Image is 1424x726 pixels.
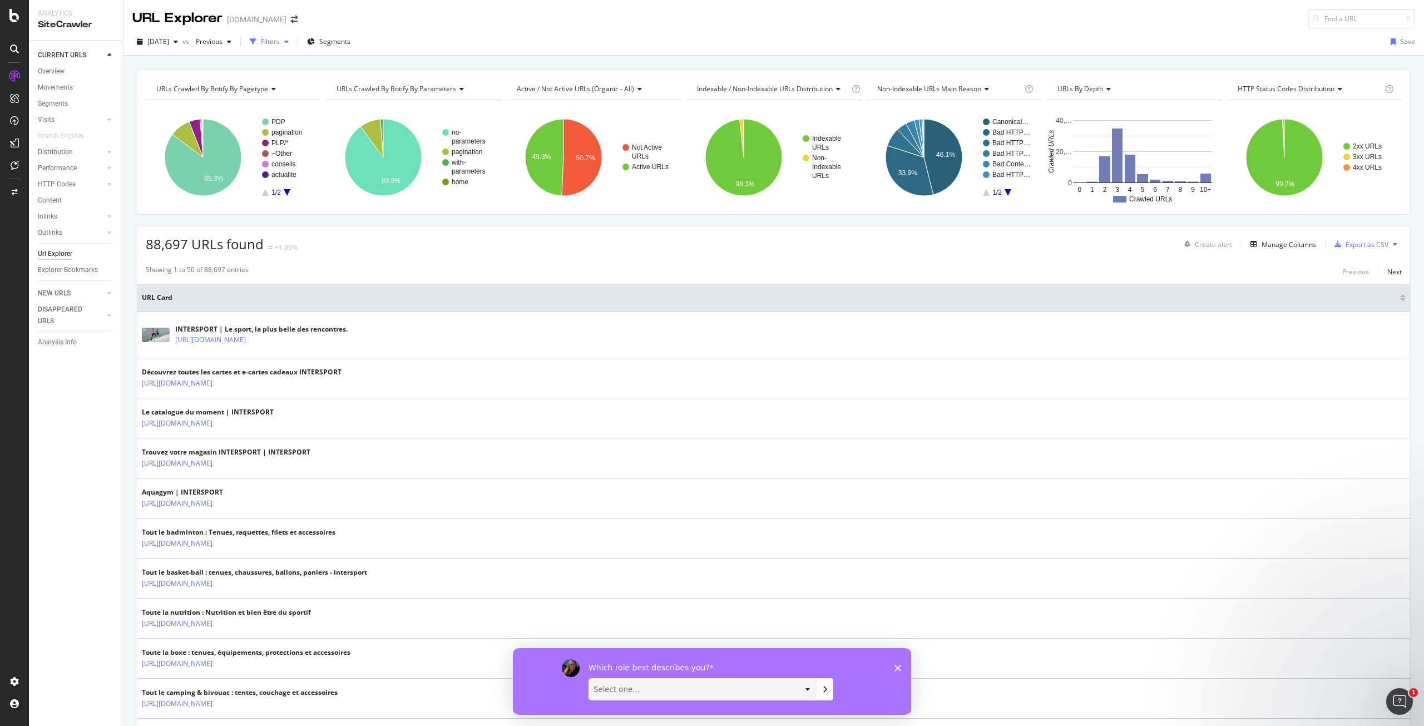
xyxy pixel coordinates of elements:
div: Tout le badminton : Tenues, raquettes, filets et accessoires [142,527,335,537]
span: HTTP Status Codes Distribution [1238,84,1334,93]
div: Url Explorer [38,248,72,260]
text: 98.3% [736,180,755,188]
text: 49.3% [532,153,551,161]
text: Not Active [632,144,662,151]
text: ~Other [271,150,292,157]
div: Visits [38,114,55,126]
div: Manage Columns [1262,240,1316,249]
span: URL Card [142,293,1397,303]
div: Distribution [38,146,73,158]
span: vs [182,37,191,46]
span: Previous [191,37,222,46]
div: Toute la nutrition : Nutrition et bien être du sportif [142,608,311,618]
div: Toute la boxe : tenues, équipements, protections et accessoires [142,648,350,658]
a: Overview [38,66,115,77]
a: Movements [38,82,115,93]
text: parameters [452,137,486,145]
div: INTERSPORT | Le sport, la plus belle des rencontres. [175,324,348,334]
span: Active / Not Active URLs (organic - all) [517,84,634,93]
h4: URLs by Depth [1055,80,1212,98]
h4: Indexable / Non-Indexable URLs Distribution [695,80,849,98]
text: 2xx URLs [1353,142,1382,150]
div: HTTP Codes [38,179,76,190]
text: Crawled URLs [1047,130,1055,173]
div: Segments [38,98,68,110]
text: Active URLs [632,163,669,171]
text: PDP [271,118,285,126]
div: Overview [38,66,65,77]
div: Movements [38,82,73,93]
a: Segments [38,98,115,110]
div: +1.05% [275,243,298,252]
input: Find a URL [1308,9,1415,28]
span: URLs Crawled By Botify By parameters [337,84,456,93]
text: 4 [1128,186,1132,194]
button: Next [1387,265,1402,278]
div: Aquagym | INTERSPORT [142,487,261,497]
div: Trouvez votre magasin INTERSPORT | INTERSPORT [142,447,310,457]
div: Export as CSV [1346,240,1388,249]
text: Indexable [812,135,841,142]
svg: A chart. [686,109,860,206]
a: Performance [38,162,104,174]
text: Indexable [812,163,841,171]
text: 40,… [1056,117,1072,125]
iframe: Intercom live chat [1386,688,1413,715]
div: Tout le basket-ball : tenues, chaussures, ballons, paniers - intersport [142,567,367,577]
a: [URL][DOMAIN_NAME] [142,498,212,509]
img: Equal [268,246,273,249]
div: Le catalogue du moment | INTERSPORT [142,407,274,417]
span: 88,697 URLs found [146,235,264,253]
a: [URL][DOMAIN_NAME] [142,578,212,589]
text: 10+ [1200,186,1211,194]
h4: URLs Crawled By Botify By pagetype [154,80,310,98]
text: PLP/* [271,139,289,147]
iframe: Survey by Laura from Botify [513,648,911,715]
svg: A chart. [1227,109,1401,206]
a: Inlinks [38,211,104,223]
div: NEW URLS [38,288,71,299]
h4: URLs Crawled By Botify By parameters [334,80,491,98]
svg: A chart. [146,109,319,206]
a: Url Explorer [38,248,115,260]
text: 6 [1153,186,1157,194]
text: URLs [632,152,649,160]
text: Crawled URLs [1129,195,1172,203]
a: Explorer Bookmarks [38,264,115,276]
svg: A chart. [326,109,500,206]
span: 1 [1409,688,1418,697]
a: [URL][DOMAIN_NAME] [142,418,212,429]
text: Non- [812,154,827,162]
text: 85.3% [204,175,223,182]
h4: Non-Indexable URLs Main Reason [875,80,1022,98]
text: 8 [1178,186,1182,194]
text: pagination [271,129,302,136]
div: Next [1387,267,1402,276]
div: Create alert [1195,240,1232,249]
a: [URL][DOMAIN_NAME] [142,538,212,549]
text: Canonical… [992,118,1029,126]
span: URLs by Depth [1057,84,1103,93]
text: home [452,178,468,186]
span: URLs Crawled By Botify By pagetype [156,84,268,93]
button: Filters [245,33,293,51]
text: 5 [1141,186,1145,194]
text: 1/2 [271,189,281,196]
text: with- [451,159,466,166]
a: Analysis Info [38,337,115,348]
text: URLs [812,144,829,151]
text: 9 [1191,186,1195,194]
div: Showing 1 to 50 of 88,697 entries [146,265,249,278]
button: Segments [303,33,355,51]
a: Distribution [38,146,104,158]
svg: A chart. [506,109,680,206]
a: CURRENT URLS [38,50,104,61]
